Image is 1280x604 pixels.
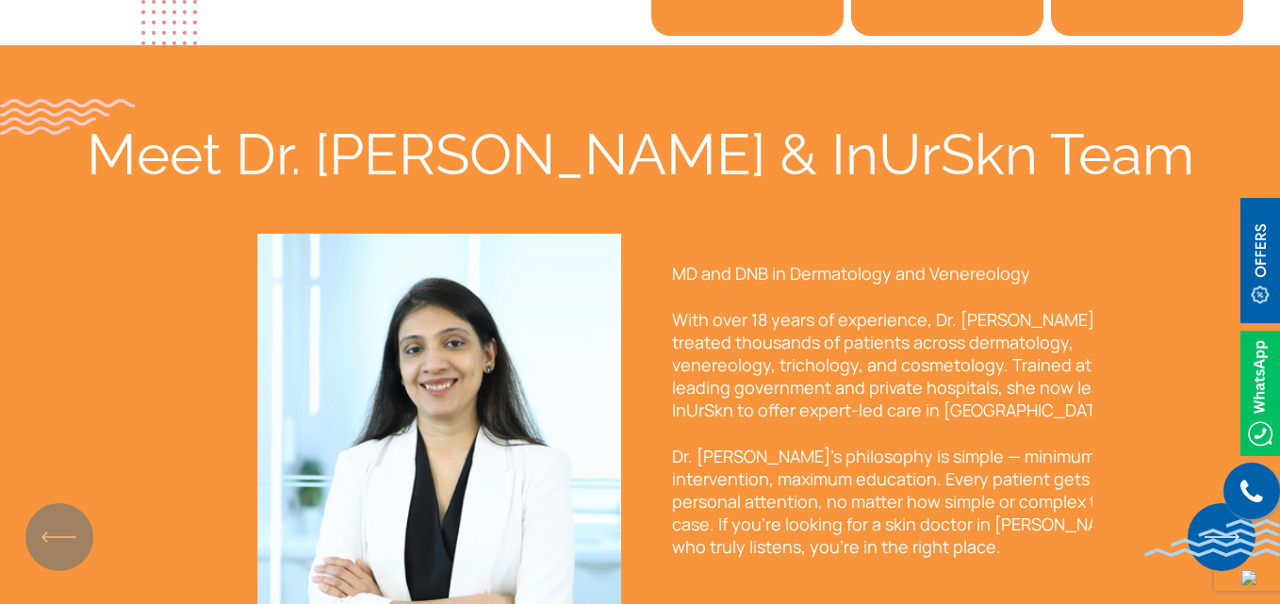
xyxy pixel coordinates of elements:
[672,445,1134,558] p: Dr. [PERSON_NAME]’s philosophy is simple — minimum intervention, maximum education. Every patient...
[672,308,1134,421] p: With over 18 years of experience, Dr. [PERSON_NAME] has treated thousands of patients across derm...
[1240,198,1280,323] img: offerBt
[1208,516,1234,558] div: Next slide
[1240,381,1280,401] a: Whatsappicon
[1144,519,1280,557] img: bluewave
[1240,331,1280,456] img: Whatsappicon
[1188,503,1255,571] img: BlueNextArrow
[37,121,1243,188] div: Meet Dr. [PERSON_NAME] & InUrSkn Team
[1241,570,1256,585] img: up-blue-arrow.svg
[672,262,1134,285] p: MD and DNB in Dermatology and Venereology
